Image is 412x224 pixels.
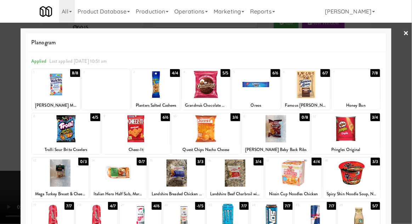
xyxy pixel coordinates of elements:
div: Quest Chips Nacho Cheese [173,145,239,154]
div: 23 [208,202,228,208]
div: Nissin Cup Noodles Chicken [266,190,321,198]
span: Last applied [DATE] 10:51 am [49,58,107,65]
div: Famous [PERSON_NAME] Chocolate Chip [282,101,330,110]
div: 14 [92,158,119,164]
div: Oreos [233,101,279,110]
div: 56/6Oreos [232,69,280,110]
div: 153/3Landshire Breaded Chicken Breast [PERSON_NAME] [148,158,205,198]
div: Nissin Cup Noodles Chicken [265,190,322,198]
div: 10 [173,113,206,119]
div: 7/7 [239,202,249,210]
div: Landshire Beef Charbroil with Cheese [207,190,264,198]
div: Grandma's Chocolate Brownie Cookie [183,101,229,110]
div: 6/7 [321,69,330,77]
div: 3/6 [231,113,240,121]
div: 15 [150,158,177,164]
div: 7/8 [371,69,380,77]
div: 1 [33,69,56,75]
div: 96/6Cheez-It [102,113,170,154]
img: Micromart [40,5,52,18]
div: 4/4 [312,158,322,166]
div: 7/7 [283,202,293,210]
div: 3/3 [196,158,205,166]
div: Pringles Original [313,145,379,154]
div: 4 [183,69,206,75]
div: Famous [PERSON_NAME] Chocolate Chip [283,101,329,110]
div: Planters Salted Cashews [132,101,180,110]
div: 22 [165,202,184,208]
div: 19 [33,202,53,208]
div: 20 [77,202,97,208]
div: Planters Salted Cashews [133,101,179,110]
div: Cheez-It [102,145,170,154]
div: 6 [283,69,306,75]
div: 24 [252,202,271,208]
div: Mega Turkey Breast & Cheese [32,190,89,198]
div: Landshire Breaded Chicken Breast [PERSON_NAME] [149,190,204,198]
div: 3/3 [371,158,380,166]
div: 103/6Quest Chips Nacho Cheese [172,113,240,154]
div: Quest Chips Nacho Cheese [172,145,240,154]
div: 18/8[PERSON_NAME] Mixed Fruit Snacks [32,69,80,110]
div: 16 [208,158,235,164]
div: 3 [133,69,156,75]
div: Pringles Original [312,145,380,154]
div: 5/5 [221,69,230,77]
div: 17 [267,158,294,164]
span: Planogram [31,37,381,48]
div: [PERSON_NAME] Baby Back Ribs [242,145,310,154]
div: 7 [333,69,356,75]
div: 2 [82,69,130,110]
div: 3/4 [371,113,380,121]
span: Applied [31,58,46,65]
div: 9 [103,113,136,119]
div: 18 [325,158,352,164]
a: × [403,23,409,45]
div: 110/8[PERSON_NAME] Baby Back Ribs [242,113,310,154]
div: 3/4 [254,158,263,166]
div: [PERSON_NAME] Baby Back Ribs [243,145,309,154]
div: Landshire Beef Charbroil with Cheese [208,190,263,198]
div: 21 [121,202,140,208]
div: 25 [296,202,315,208]
div: 174/4Nissin Cup Noodles Chicken [265,158,322,198]
div: 6/6 [271,69,280,77]
div: [PERSON_NAME] Mixed Fruit Snacks [33,101,79,110]
div: 140/7Italian Hero Half Sub, Marketside [90,158,147,198]
div: 4/6 [152,202,161,210]
div: 66/7Famous [PERSON_NAME] Chocolate Chip [282,69,330,110]
div: 7/7 [64,202,74,210]
div: 13 [33,158,60,164]
div: 12 [313,113,346,119]
div: 4/7 [108,202,118,210]
div: Landshire Breaded Chicken Breast [PERSON_NAME] [148,190,205,198]
div: 8 [33,113,66,119]
div: 7/7 [327,202,336,210]
div: Italian Hero Half Sub, Marketside [90,190,147,198]
div: 84/5Trolli Sour Brite Crawlers [32,113,100,154]
div: 6/6 [161,113,170,121]
div: Trolli Sour Brite Crawlers [32,145,100,154]
div: 2 [83,69,106,75]
div: 26 [339,202,359,208]
div: 163/4Landshire Beef Charbroil with Cheese [207,158,264,198]
div: [PERSON_NAME] Mixed Fruit Snacks [32,101,80,110]
div: Trolli Sour Brite Crawlers [33,145,99,154]
div: 130/3Mega Turkey Breast & Cheese [32,158,89,198]
div: 45/5Grandma's Chocolate Brownie Cookie [182,69,230,110]
div: 4/5 [90,113,100,121]
div: 11 [243,113,276,119]
div: 77/8Honey Bun [332,69,380,110]
div: Mega Turkey Breast & Cheese [33,190,88,198]
div: Oreos [232,101,280,110]
div: 34/4Planters Salted Cashews [132,69,180,110]
div: Honey Bun [332,101,380,110]
div: 123/4Pringles Original [312,113,380,154]
div: 0/8 [300,113,310,121]
div: Grandma's Chocolate Brownie Cookie [182,101,230,110]
div: 4/4 [170,69,180,77]
div: Spicy Shin Noodle Soup, Nongshim [323,190,380,198]
div: 0/3 [78,158,88,166]
div: 5/7 [371,202,380,210]
div: -1/5 [195,202,205,210]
